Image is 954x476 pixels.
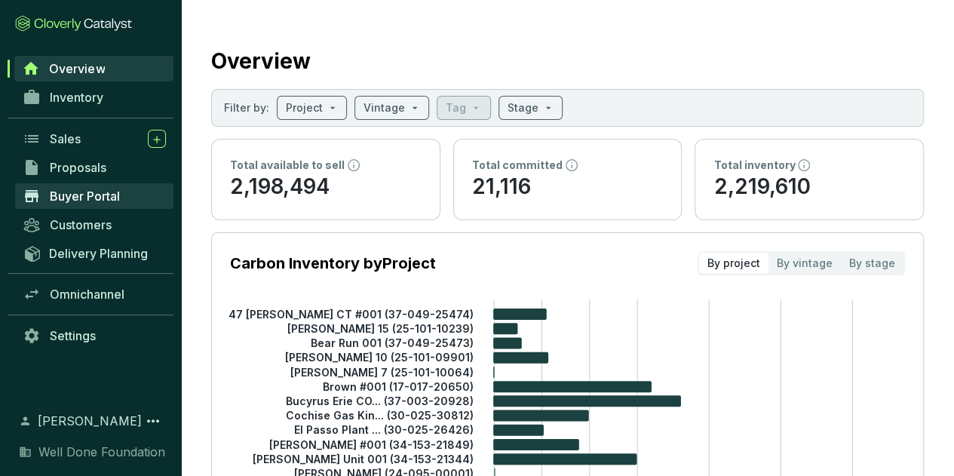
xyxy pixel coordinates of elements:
span: Customers [50,217,112,232]
p: Carbon Inventory by Project [230,253,436,274]
tspan: Cochise Gas Kin... (30-025-30812) [286,409,474,422]
div: By vintage [768,253,841,274]
a: Buyer Portal [15,183,173,209]
span: Sales [50,131,81,146]
span: Settings [50,328,96,343]
a: Delivery Planning [15,241,173,266]
span: Proposals [50,160,106,175]
span: Well Done Foundation [38,443,165,461]
tspan: Bear Run 001 (37-049-25473) [311,336,474,349]
p: Total inventory [713,158,795,173]
a: Inventory [15,84,173,110]
span: Delivery Planning [49,246,148,261]
span: Overview [49,61,105,76]
a: Overview [14,56,173,81]
p: 2,198,494 [230,173,422,201]
tspan: Brown #001 (17-017-20650) [323,379,474,392]
h2: Overview [211,45,311,77]
div: By project [699,253,768,274]
tspan: [PERSON_NAME] 7 (25-101-10064) [290,365,474,378]
tspan: Bucyrus Erie CO... (37-003-20928) [286,395,474,407]
p: Filter by: [224,100,269,115]
tspan: [PERSON_NAME] Unit 001 (34-153-21344) [253,453,474,465]
a: Settings [15,323,173,349]
a: Omnichannel [15,281,173,307]
p: Total committed [472,158,563,173]
a: Customers [15,212,173,238]
div: segmented control [698,251,905,275]
tspan: [PERSON_NAME] #001 (34-153-21849) [269,438,474,450]
a: Sales [15,126,173,152]
tspan: El Passo Plant ... (30-025-26426) [294,423,474,436]
span: Omnichannel [50,287,124,302]
tspan: [PERSON_NAME] 10 (25-101-09901) [285,351,474,364]
div: By stage [841,253,903,274]
a: Proposals [15,155,173,180]
tspan: [PERSON_NAME] 15 (25-101-10239) [287,322,474,335]
tspan: 47 [PERSON_NAME] CT #001 (37-049-25474) [229,307,474,320]
p: Total available to sell [230,158,345,173]
span: Buyer Portal [50,189,120,204]
span: Inventory [50,90,103,105]
p: Tag [446,100,466,115]
p: 21,116 [472,173,664,201]
p: 2,219,610 [713,173,905,201]
span: [PERSON_NAME] [38,412,142,430]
